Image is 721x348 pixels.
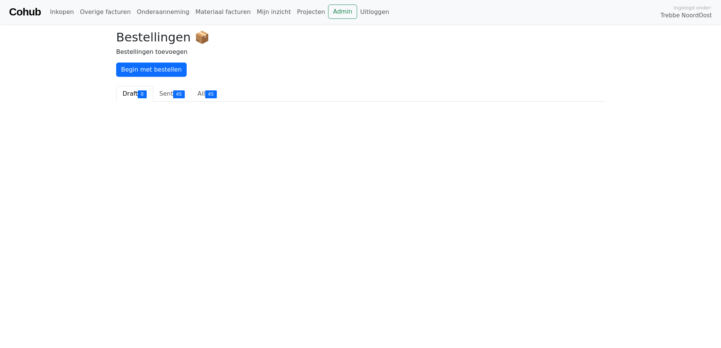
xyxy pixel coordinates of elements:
a: Begin met bestellen [116,63,187,77]
a: Projecten [294,5,328,20]
a: Uitloggen [357,5,392,20]
p: Bestellingen toevoegen [116,47,605,56]
a: Admin [328,5,357,19]
a: Sent45 [153,86,191,102]
a: Materiaal facturen [192,5,254,20]
span: Trebbe NoordOost [661,11,712,20]
a: Mijn inzicht [254,5,294,20]
a: Inkopen [47,5,77,20]
a: Overige facturen [77,5,134,20]
div: 0 [138,90,146,98]
a: All45 [191,86,223,102]
a: Cohub [9,3,41,21]
a: Draft0 [116,86,153,102]
div: 45 [173,90,185,98]
a: Onderaanneming [134,5,192,20]
h2: Bestellingen 📦 [116,30,605,44]
span: Ingelogd onder: [673,4,712,11]
div: 45 [205,90,217,98]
